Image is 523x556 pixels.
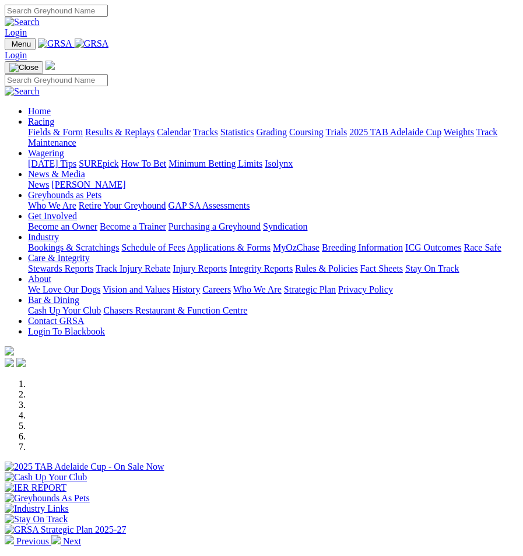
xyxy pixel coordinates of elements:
a: Stay On Track [405,263,459,273]
a: [PERSON_NAME] [51,180,125,189]
a: Login [5,27,27,37]
a: Login [5,50,27,60]
a: Become an Owner [28,221,97,231]
a: Calendar [157,127,191,137]
div: News & Media [28,180,518,190]
img: Cash Up Your Club [5,472,87,483]
input: Search [5,5,108,17]
a: ICG Outcomes [405,242,461,252]
a: Cash Up Your Club [28,305,101,315]
a: Get Involved [28,211,77,221]
img: IER REPORT [5,483,66,493]
img: logo-grsa-white.png [5,346,14,356]
div: Get Involved [28,221,518,232]
a: How To Bet [121,159,167,168]
img: logo-grsa-white.png [45,61,55,70]
a: MyOzChase [273,242,320,252]
img: Stay On Track [5,514,68,525]
a: GAP SA Assessments [169,200,250,210]
div: About [28,284,518,295]
a: Coursing [289,127,324,137]
a: Schedule of Fees [121,242,185,252]
a: Purchasing a Greyhound [169,221,261,231]
a: Syndication [263,221,307,231]
a: Grading [257,127,287,137]
img: GRSA [75,38,109,49]
div: Racing [28,127,518,148]
a: Login To Blackbook [28,326,105,336]
a: Track Maintenance [28,127,497,147]
a: Who We Are [28,200,76,210]
a: We Love Our Dogs [28,284,100,294]
a: Minimum Betting Limits [169,159,262,168]
button: Toggle navigation [5,61,43,74]
a: Applications & Forms [187,242,271,252]
a: Results & Replays [85,127,155,137]
a: Previous [5,536,51,546]
a: Integrity Reports [229,263,293,273]
a: [DATE] Tips [28,159,76,168]
a: Fact Sheets [360,263,403,273]
a: Chasers Restaurant & Function Centre [103,305,247,315]
div: Industry [28,242,518,253]
a: Vision and Values [103,284,170,294]
div: Bar & Dining [28,305,518,316]
span: Menu [12,40,31,48]
img: Greyhounds As Pets [5,493,90,504]
img: facebook.svg [5,358,14,367]
div: Greyhounds as Pets [28,200,518,211]
a: Wagering [28,148,64,158]
a: Race Safe [464,242,501,252]
img: Search [5,17,40,27]
a: Privacy Policy [338,284,393,294]
a: Statistics [220,127,254,137]
a: News [28,180,49,189]
a: Fields & Form [28,127,83,137]
a: Trials [325,127,347,137]
a: Weights [444,127,474,137]
a: Home [28,106,51,116]
div: Wagering [28,159,518,169]
img: chevron-left-pager-white.svg [5,535,14,544]
img: Industry Links [5,504,69,514]
img: GRSA [38,38,72,49]
a: Next [51,536,81,546]
a: SUREpick [79,159,118,168]
a: Strategic Plan [284,284,336,294]
span: Previous [16,536,49,546]
a: Racing [28,117,54,126]
a: About [28,274,51,284]
a: News & Media [28,169,85,179]
a: Isolynx [265,159,293,168]
a: Stewards Reports [28,263,93,273]
a: Careers [202,284,231,294]
a: Retire Your Greyhound [79,200,166,210]
a: Contact GRSA [28,316,84,326]
img: GRSA Strategic Plan 2025-27 [5,525,126,535]
a: Injury Reports [173,263,227,273]
span: Next [63,536,81,546]
img: chevron-right-pager-white.svg [51,535,61,544]
a: 2025 TAB Adelaide Cup [349,127,441,137]
img: twitter.svg [16,358,26,367]
a: Bar & Dining [28,295,79,305]
a: Rules & Policies [295,263,358,273]
a: Become a Trainer [100,221,166,231]
a: Who We Are [233,284,282,294]
a: Care & Integrity [28,253,90,263]
a: Bookings & Scratchings [28,242,119,252]
a: Industry [28,232,59,242]
img: Search [5,86,40,97]
input: Search [5,74,108,86]
div: Care & Integrity [28,263,518,274]
button: Toggle navigation [5,38,36,50]
a: Track Injury Rebate [96,263,170,273]
img: 2025 TAB Adelaide Cup - On Sale Now [5,462,164,472]
a: Breeding Information [322,242,403,252]
a: History [172,284,200,294]
a: Tracks [193,127,218,137]
a: Greyhounds as Pets [28,190,101,200]
img: Close [9,63,38,72]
